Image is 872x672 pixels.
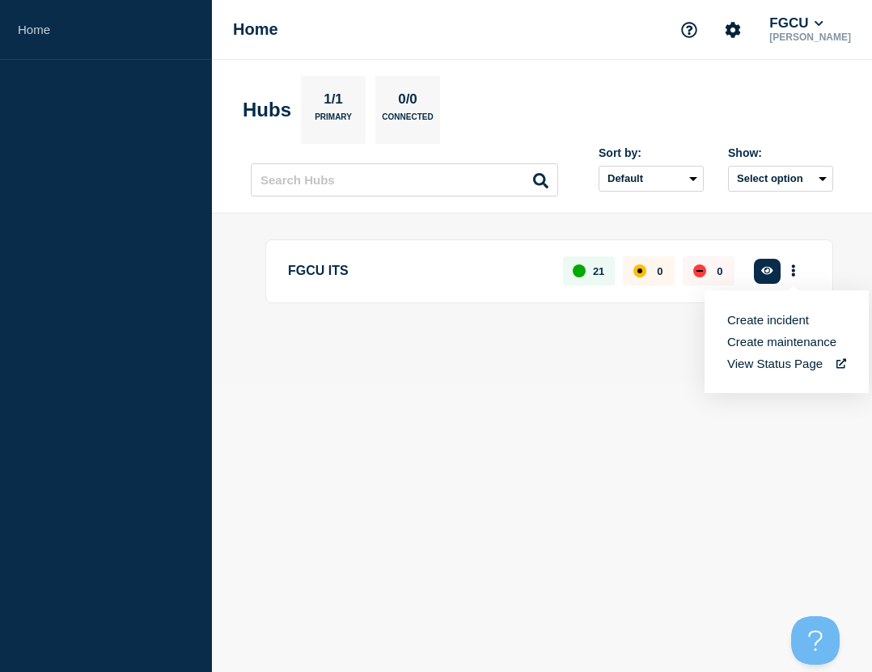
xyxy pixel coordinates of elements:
[716,13,750,47] button: Account settings
[693,264,706,277] div: down
[727,357,846,370] a: View Status Page
[593,265,604,277] p: 21
[728,146,833,159] div: Show:
[766,15,827,32] button: FGCU
[766,32,854,43] p: [PERSON_NAME]
[633,264,646,277] div: affected
[318,91,349,112] p: 1/1
[288,256,544,286] p: FGCU ITS
[791,616,840,665] iframe: Help Scout Beacon - Open
[599,166,704,192] select: Sort by
[392,91,424,112] p: 0/0
[727,335,836,349] button: Create maintenance
[233,20,278,39] h1: Home
[382,112,433,129] p: Connected
[672,13,706,47] button: Support
[573,264,586,277] div: up
[599,146,704,159] div: Sort by:
[243,99,291,121] h2: Hubs
[315,112,352,129] p: Primary
[728,166,833,192] button: Select option
[783,256,804,286] button: More actions
[717,265,722,277] p: 0
[727,313,809,327] button: Create incident
[657,265,662,277] p: 0
[251,163,558,197] input: Search Hubs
